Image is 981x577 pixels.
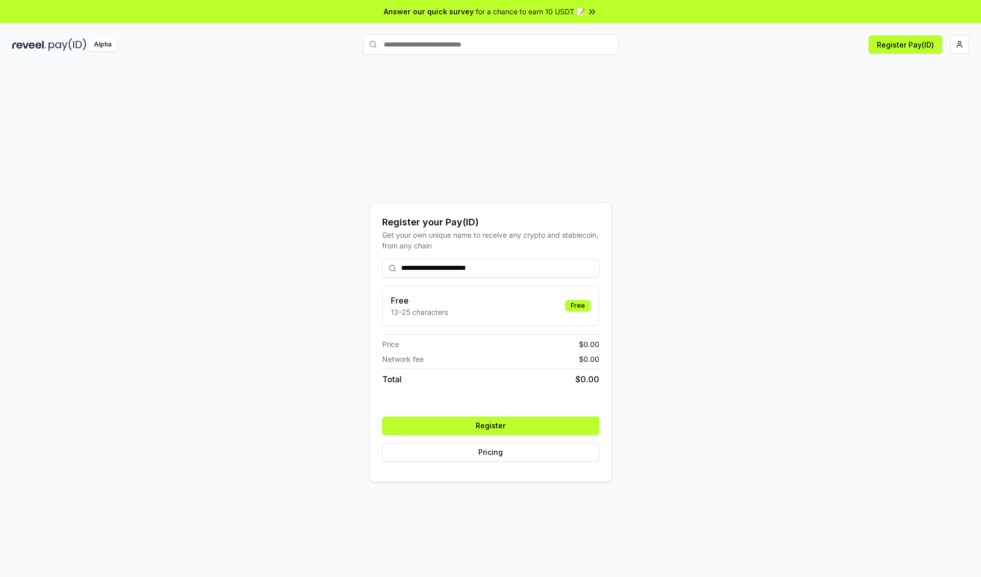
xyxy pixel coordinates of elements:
[476,6,585,17] span: for a chance to earn 10 USDT 📝
[869,35,942,54] button: Register Pay(ID)
[382,373,402,385] span: Total
[382,229,599,251] div: Get your own unique name to receive any crypto and stablecoin, from any chain
[382,354,424,364] span: Network fee
[382,443,599,461] button: Pricing
[391,294,448,307] h3: Free
[579,339,599,350] span: $ 0.00
[575,373,599,385] span: $ 0.00
[382,215,599,229] div: Register your Pay(ID)
[579,354,599,364] span: $ 0.00
[382,339,399,350] span: Price
[384,6,474,17] span: Answer our quick survey
[88,38,117,51] div: Alpha
[382,417,599,435] button: Register
[49,38,86,51] img: pay_id
[12,38,46,51] img: reveel_dark
[565,300,591,311] div: Free
[391,307,448,317] p: 13-25 characters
